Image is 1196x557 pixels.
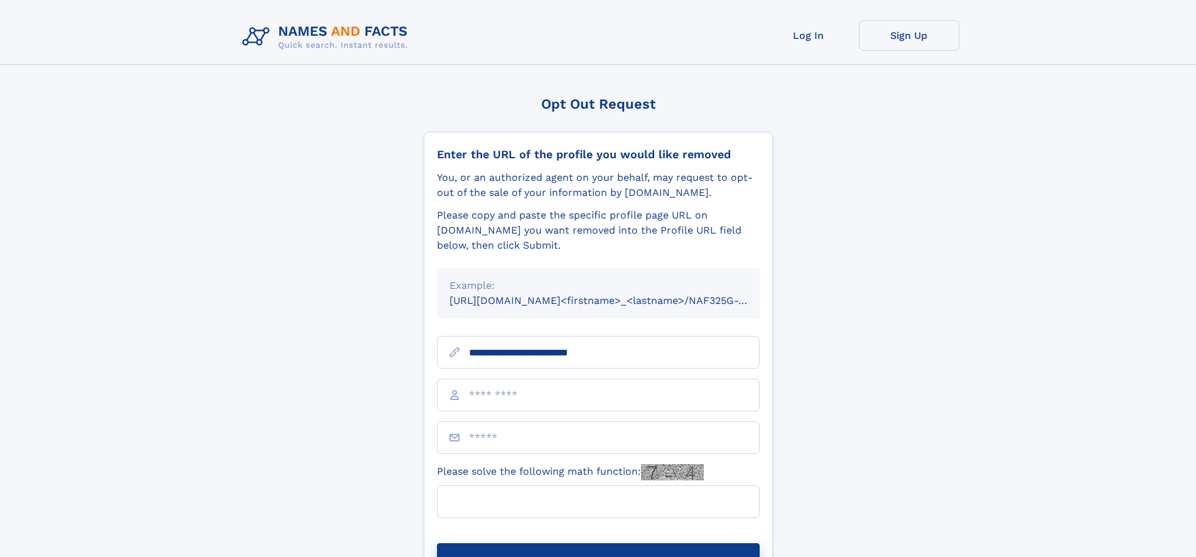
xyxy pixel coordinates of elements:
div: Opt Out Request [424,96,773,112]
div: You, or an authorized agent on your behalf, may request to opt-out of the sale of your informatio... [437,170,760,200]
div: Enter the URL of the profile you would like removed [437,148,760,161]
label: Please solve the following math function: [437,464,704,480]
a: Sign Up [859,20,959,51]
a: Log In [758,20,859,51]
div: Please copy and paste the specific profile page URL on [DOMAIN_NAME] you want removed into the Pr... [437,208,760,253]
small: [URL][DOMAIN_NAME]<firstname>_<lastname>/NAF325G-xxxxxxxx [450,295,784,306]
div: Example: [450,278,747,293]
img: Logo Names and Facts [237,20,418,54]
